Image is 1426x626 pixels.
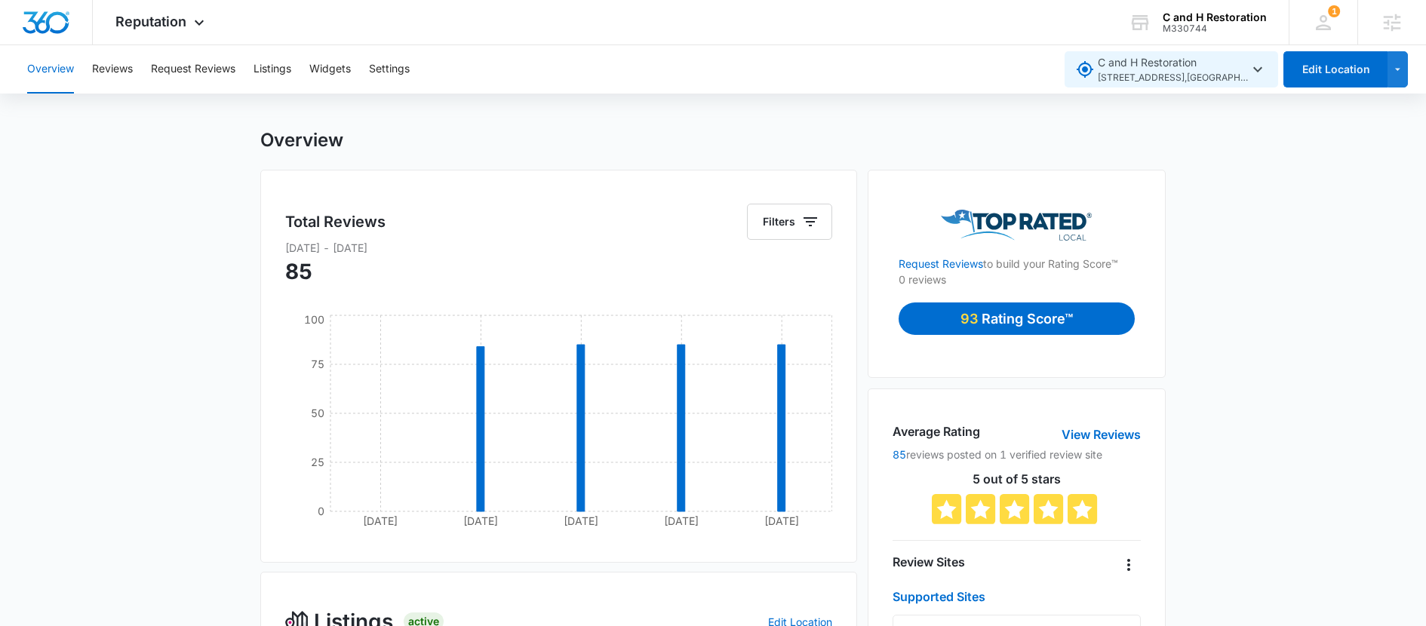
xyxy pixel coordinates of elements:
[309,45,351,94] button: Widgets
[24,24,36,36] img: logo_orange.svg
[311,407,324,419] tspan: 50
[893,473,1141,485] p: 5 out of 5 stars
[24,39,36,51] img: website_grey.svg
[463,514,498,527] tspan: [DATE]
[285,240,832,256] p: [DATE] - [DATE]
[893,589,985,604] a: Supported Sites
[1328,5,1340,17] span: 1
[893,448,906,461] a: 85
[899,272,1135,287] p: 0 reviews
[1163,11,1267,23] div: account name
[1117,553,1141,577] button: Overflow Menu
[92,45,133,94] button: Reviews
[1062,425,1141,443] a: View Reviews
[1098,71,1249,85] span: [STREET_ADDRESS] , [GEOGRAPHIC_DATA] , CT
[285,259,312,284] span: 85
[664,514,699,527] tspan: [DATE]
[893,422,980,440] h4: Average Rating
[941,210,1092,241] img: Top Rated Local Logo
[115,14,186,29] span: Reputation
[899,257,983,270] a: Request Reviews
[564,514,598,527] tspan: [DATE]
[893,446,1141,462] p: reviews posted on 1 verified review site
[311,357,324,370] tspan: 75
[42,24,74,36] div: v 4.0.25
[369,45,410,94] button: Settings
[747,204,832,240] button: Filters
[304,313,324,326] tspan: 100
[311,456,324,468] tspan: 25
[254,45,291,94] button: Listings
[167,89,254,99] div: Keywords by Traffic
[899,241,1135,272] p: to build your Rating Score™
[39,39,166,51] div: Domain: [DOMAIN_NAME]
[1098,54,1249,85] span: C and H Restoration
[363,514,398,527] tspan: [DATE]
[285,210,386,233] h5: Total Reviews
[27,45,74,94] button: Overview
[41,87,53,100] img: tab_domain_overview_orange.svg
[982,308,1073,329] p: Rating Score™
[150,87,162,100] img: tab_keywords_by_traffic_grey.svg
[318,505,324,517] tspan: 0
[1065,51,1278,87] button: C and H Restoration[STREET_ADDRESS],[GEOGRAPHIC_DATA],CT
[151,45,235,94] button: Request Reviews
[960,308,982,329] p: 93
[260,129,343,152] h1: Overview
[1283,51,1388,87] button: Edit Location
[57,89,135,99] div: Domain Overview
[1328,5,1340,17] div: notifications count
[1163,23,1267,34] div: account id
[764,514,799,527] tspan: [DATE]
[893,553,965,571] h4: Review Sites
